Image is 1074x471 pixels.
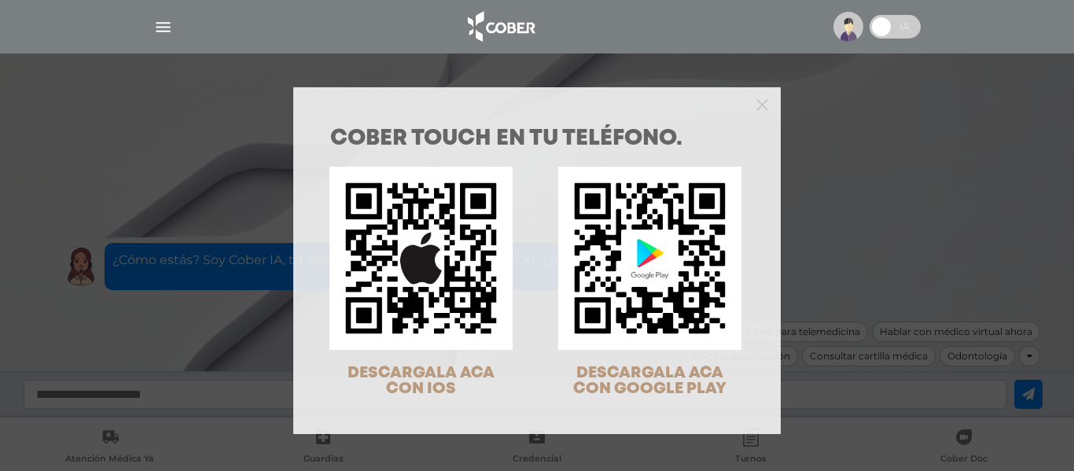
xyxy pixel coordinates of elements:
span: DESCARGALA ACA CON GOOGLE PLAY [573,366,726,396]
span: DESCARGALA ACA CON IOS [348,366,495,396]
img: qr-code [558,167,741,350]
h1: COBER TOUCH en tu teléfono. [330,128,744,150]
button: Close [756,97,768,111]
img: qr-code [329,167,513,350]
